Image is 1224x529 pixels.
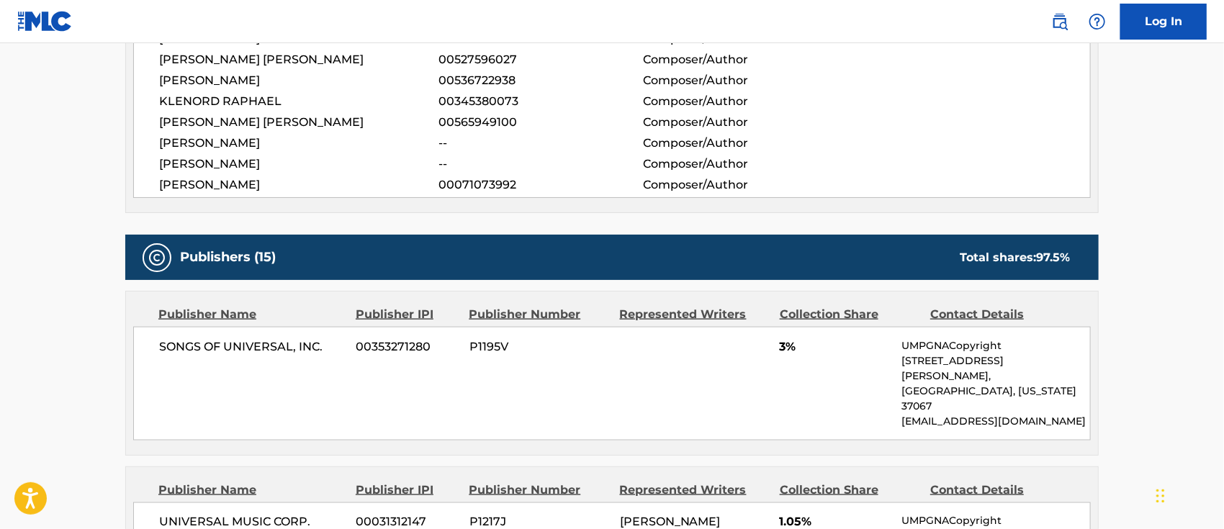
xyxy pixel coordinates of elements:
[469,338,609,356] span: P1195V
[643,51,829,68] span: Composer/Author
[159,51,438,68] span: [PERSON_NAME] [PERSON_NAME]
[469,481,608,499] div: Publisher Number
[17,11,73,32] img: MLC Logo
[159,338,346,356] span: SONGS OF UNIVERSAL, INC.
[902,384,1090,414] p: [GEOGRAPHIC_DATA], [US_STATE] 37067
[643,176,829,194] span: Composer/Author
[620,306,769,323] div: Represented Writers
[159,114,438,131] span: [PERSON_NAME] [PERSON_NAME]
[356,338,459,356] span: 00353271280
[356,306,458,323] div: Publisher IPI
[159,93,438,110] span: KLENORD RAPHAEL
[438,93,643,110] span: 00345380073
[159,72,438,89] span: [PERSON_NAME]
[158,481,345,499] div: Publisher Name
[1045,7,1074,36] a: Public Search
[1152,460,1224,529] iframe: Chat Widget
[159,176,438,194] span: [PERSON_NAME]
[438,155,643,173] span: --
[902,353,1090,384] p: [STREET_ADDRESS][PERSON_NAME],
[930,481,1070,499] div: Contact Details
[1089,13,1106,30] img: help
[780,338,891,356] span: 3%
[1156,474,1165,517] div: Drag
[438,135,643,152] span: --
[158,306,345,323] div: Publisher Name
[902,338,1090,353] p: UMPGNACopyright
[159,155,438,173] span: [PERSON_NAME]
[620,481,769,499] div: Represented Writers
[1036,250,1070,264] span: 97.5 %
[643,93,829,110] span: Composer/Author
[960,249,1070,266] div: Total shares:
[469,306,608,323] div: Publisher Number
[780,481,919,499] div: Collection Share
[902,414,1090,429] p: [EMAIL_ADDRESS][DOMAIN_NAME]
[438,114,643,131] span: 00565949100
[1051,13,1068,30] img: search
[643,135,829,152] span: Composer/Author
[902,514,1090,529] p: UMPGNACopyright
[643,155,829,173] span: Composer/Author
[438,72,643,89] span: 00536722938
[159,135,438,152] span: [PERSON_NAME]
[1083,7,1112,36] div: Help
[180,249,276,266] h5: Publishers (15)
[438,176,643,194] span: 00071073992
[148,249,166,266] img: Publishers
[438,51,643,68] span: 00527596027
[930,306,1070,323] div: Contact Details
[643,72,829,89] span: Composer/Author
[1120,4,1207,40] a: Log In
[643,114,829,131] span: Composer/Author
[780,306,919,323] div: Collection Share
[356,481,458,499] div: Publisher IPI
